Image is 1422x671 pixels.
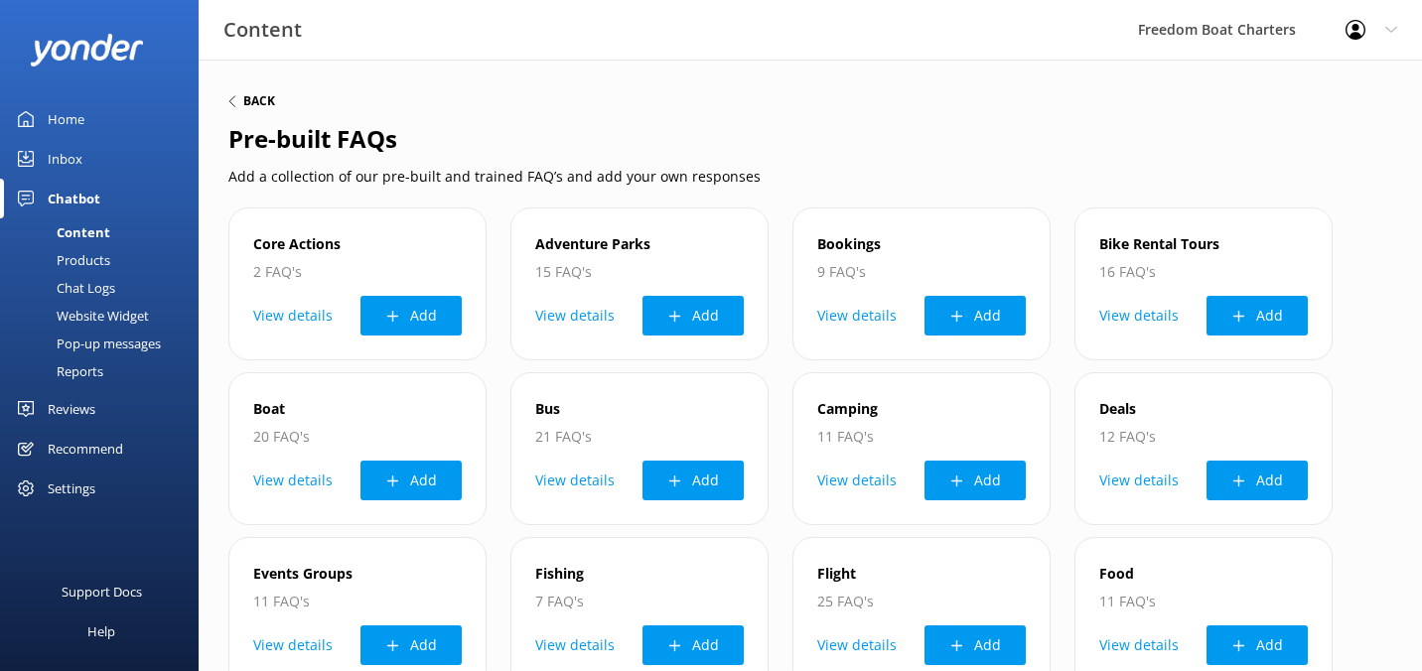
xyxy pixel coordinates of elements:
p: Flight [817,562,1026,586]
button: Add [360,296,462,335]
h6: Back [243,95,275,107]
div: Reviews [48,389,95,429]
p: 11 FAQ's [253,590,462,613]
p: 7 FAQ's [535,590,744,613]
p: Add a collection of our pre-built and trained FAQ’s and add your own responses [228,166,1392,188]
p: Fishing [535,562,744,586]
button: View details [1099,461,1179,500]
a: Reports [12,357,199,385]
button: Add [924,461,1026,500]
p: Food [1099,562,1308,586]
p: 11 FAQ's [1099,590,1308,613]
button: View details [817,625,897,665]
div: Products [12,246,110,274]
button: Back [228,95,275,107]
p: Events Groups [253,562,462,586]
button: View details [1099,625,1179,665]
button: Add [360,625,462,665]
div: Content [12,218,110,246]
div: Chat Logs [12,274,115,302]
div: Help [87,611,115,651]
button: Add [642,296,744,335]
div: Recommend [48,429,123,469]
button: Add [1207,461,1308,500]
button: Add [924,296,1026,335]
button: View details [253,625,333,665]
p: 12 FAQ's [1099,425,1308,449]
a: Pop-up messages [12,330,199,357]
button: View details [535,296,615,335]
button: Add [642,625,744,665]
p: 21 FAQ's [535,425,744,449]
p: Bookings [817,232,1026,256]
p: 15 FAQ's [535,260,744,284]
button: View details [535,625,615,665]
div: Website Widget [12,302,149,330]
button: Add [642,461,744,500]
p: Core Actions [253,232,462,256]
p: Deals [1099,397,1308,421]
button: Add [360,461,462,500]
h2: Pre-built FAQs [228,120,1392,158]
div: Reports [12,357,103,385]
p: 2 FAQ's [253,260,462,284]
div: Home [48,99,84,139]
button: View details [253,296,333,335]
a: Website Widget [12,302,199,330]
a: Content [12,218,199,246]
button: Add [1207,625,1308,665]
p: 25 FAQ's [817,590,1026,613]
p: 11 FAQ's [817,425,1026,449]
button: Add [1207,296,1308,335]
button: View details [817,296,897,335]
button: View details [535,461,615,500]
p: Bus [535,397,744,421]
div: Chatbot [48,179,100,218]
p: Bike Rental Tours [1099,232,1308,256]
p: 20 FAQ's [253,425,462,449]
div: Settings [48,469,95,508]
h3: Content [223,14,302,46]
button: View details [1099,296,1179,335]
a: Products [12,246,199,274]
div: Pop-up messages [12,330,161,357]
p: Camping [817,397,1026,421]
img: yonder-white-logo.png [30,34,144,67]
button: View details [817,461,897,500]
a: Chat Logs [12,274,199,302]
p: Boat [253,397,462,421]
p: 9 FAQ's [817,260,1026,284]
button: Add [924,625,1026,665]
p: 16 FAQ's [1099,260,1308,284]
button: View details [253,461,333,500]
p: Adventure Parks [535,232,744,256]
div: Support Docs [62,572,142,611]
div: Inbox [48,139,82,179]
